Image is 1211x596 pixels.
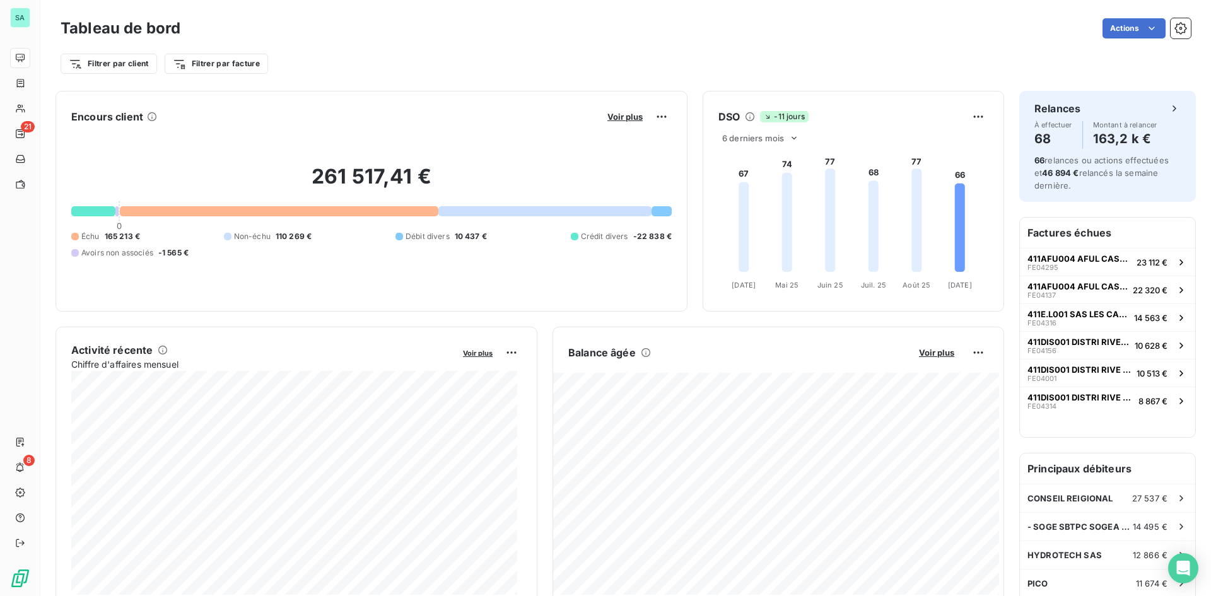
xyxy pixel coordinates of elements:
[276,231,312,242] span: 110 269 €
[732,281,756,289] tspan: [DATE]
[1132,493,1167,503] span: 27 537 €
[158,247,189,259] span: -1 565 €
[1027,254,1132,264] span: 411AFU004 AFUL CASABONA
[1137,257,1167,267] span: 23 112 €
[948,281,972,289] tspan: [DATE]
[1020,387,1195,414] button: 411DIS001 DISTRI RIVE GAUCHEFE043148 867 €
[604,111,646,122] button: Voir plus
[1027,281,1128,291] span: 411AFU004 AFUL CASABONA
[915,347,958,358] button: Voir plus
[71,342,153,358] h6: Activité récente
[23,455,35,466] span: 8
[81,247,153,259] span: Avoirs non associés
[633,231,672,242] span: -22 838 €
[71,358,454,371] span: Chiffre d'affaires mensuel
[1034,101,1080,116] h6: Relances
[1134,313,1167,323] span: 14 563 €
[722,133,784,143] span: 6 derniers mois
[1034,121,1072,129] span: À effectuer
[1093,121,1157,129] span: Montant à relancer
[1027,309,1129,319] span: 411E.L001 SAS LES CASERNES DISTRIBUTION/[DOMAIN_NAME] LES CASERNES
[1137,368,1167,378] span: 10 513 €
[1027,264,1058,271] span: FE04295
[71,109,143,124] h6: Encours client
[718,109,740,124] h6: DSO
[165,54,268,74] button: Filtrer par facture
[607,112,643,122] span: Voir plus
[1020,218,1195,248] h6: Factures échues
[459,347,496,358] button: Voir plus
[61,54,157,74] button: Filtrer par client
[1020,453,1195,484] h6: Principaux débiteurs
[1020,331,1195,359] button: 411DIS001 DISTRI RIVE GAUCHEFE0415610 628 €
[1027,402,1056,410] span: FE04314
[1138,396,1167,406] span: 8 867 €
[1136,578,1167,588] span: 11 674 €
[1027,291,1056,299] span: FE04137
[1020,248,1195,276] button: 411AFU004 AFUL CASABONAFE0429523 112 €
[1027,319,1056,327] span: FE04316
[1027,550,1102,560] span: HYDROTECH SAS
[1027,578,1048,588] span: PICO
[861,281,886,289] tspan: Juil. 25
[117,221,122,231] span: 0
[1133,285,1167,295] span: 22 320 €
[1027,493,1113,503] span: CONSEIL REIGIONAL
[10,568,30,588] img: Logo LeanPay
[903,281,930,289] tspan: Août 25
[581,231,628,242] span: Crédit divers
[919,348,954,358] span: Voir plus
[1168,553,1198,583] div: Open Intercom Messenger
[760,111,808,122] span: -11 jours
[1027,392,1133,402] span: 411DIS001 DISTRI RIVE GAUCHE
[568,345,636,360] h6: Balance âgée
[463,349,493,358] span: Voir plus
[1020,359,1195,387] button: 411DIS001 DISTRI RIVE GAUCHEFE0400110 513 €
[775,281,799,289] tspan: Mai 25
[1093,129,1157,149] h4: 163,2 k €
[71,164,672,202] h2: 261 517,41 €
[61,17,180,40] h3: Tableau de bord
[1034,155,1169,190] span: relances ou actions effectuées et relancés la semaine dernière.
[1133,522,1167,532] span: 14 495 €
[1027,347,1056,354] span: FE04156
[10,8,30,28] div: SA
[1027,375,1056,382] span: FE04001
[105,231,140,242] span: 165 213 €
[1027,522,1133,532] span: - SOGE SBTPC SOGEA REUNION INFRASTRUCTURE
[81,231,100,242] span: Échu
[1027,337,1130,347] span: 411DIS001 DISTRI RIVE GAUCHE
[1133,550,1167,560] span: 12 866 €
[21,121,35,132] span: 21
[1103,18,1166,38] button: Actions
[1027,365,1132,375] span: 411DIS001 DISTRI RIVE GAUCHE
[1135,341,1167,351] span: 10 628 €
[817,281,843,289] tspan: Juin 25
[234,231,271,242] span: Non-échu
[406,231,450,242] span: Débit divers
[1020,303,1195,331] button: 411E.L001 SAS LES CASERNES DISTRIBUTION/[DOMAIN_NAME] LES CASERNESFE0431614 563 €
[455,231,487,242] span: 10 437 €
[1042,168,1079,178] span: 46 894 €
[1034,129,1072,149] h4: 68
[1034,155,1044,165] span: 66
[1020,276,1195,303] button: 411AFU004 AFUL CASABONAFE0413722 320 €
